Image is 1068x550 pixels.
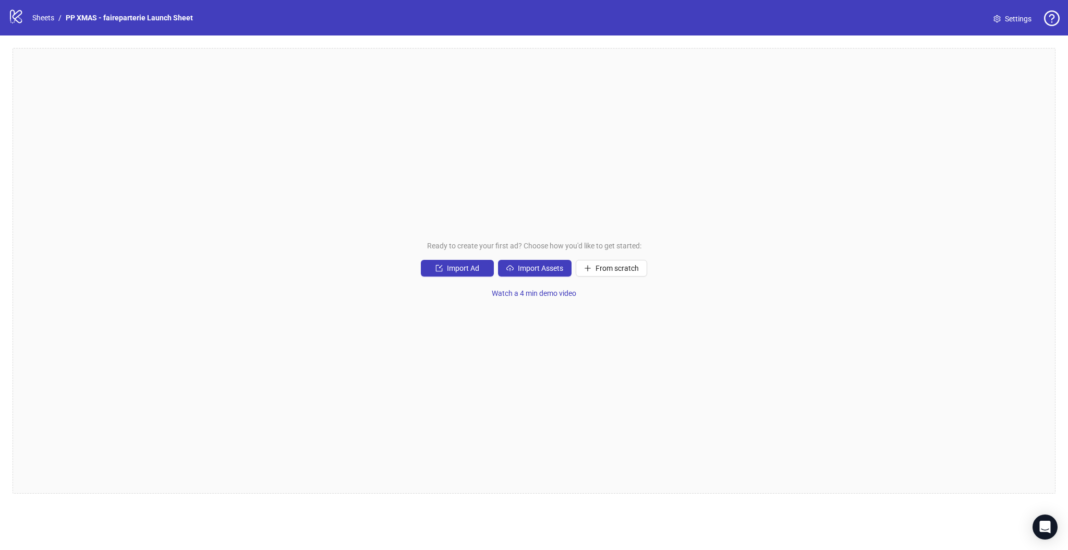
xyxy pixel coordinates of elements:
[427,240,641,252] span: Ready to create your first ad? Choose how you'd like to get started:
[576,260,647,277] button: From scratch
[483,285,585,302] button: Watch a 4 min demo video
[1044,10,1060,26] span: question-circle
[1033,515,1058,540] div: Open Intercom Messenger
[421,260,494,277] button: Import Ad
[506,265,514,272] span: cloud-upload
[1005,13,1031,25] span: Settings
[492,289,576,297] span: Watch a 4 min demo video
[64,12,195,23] a: PP XMAS - faireparterie Launch Sheet
[447,264,479,272] span: Import Ad
[985,10,1040,27] a: Settings
[993,15,1001,22] span: setting
[596,264,639,272] span: From scratch
[30,12,56,23] a: Sheets
[518,264,563,272] span: Import Assets
[435,265,443,272] span: import
[498,260,572,277] button: Import Assets
[58,12,62,23] li: /
[584,265,591,272] span: plus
